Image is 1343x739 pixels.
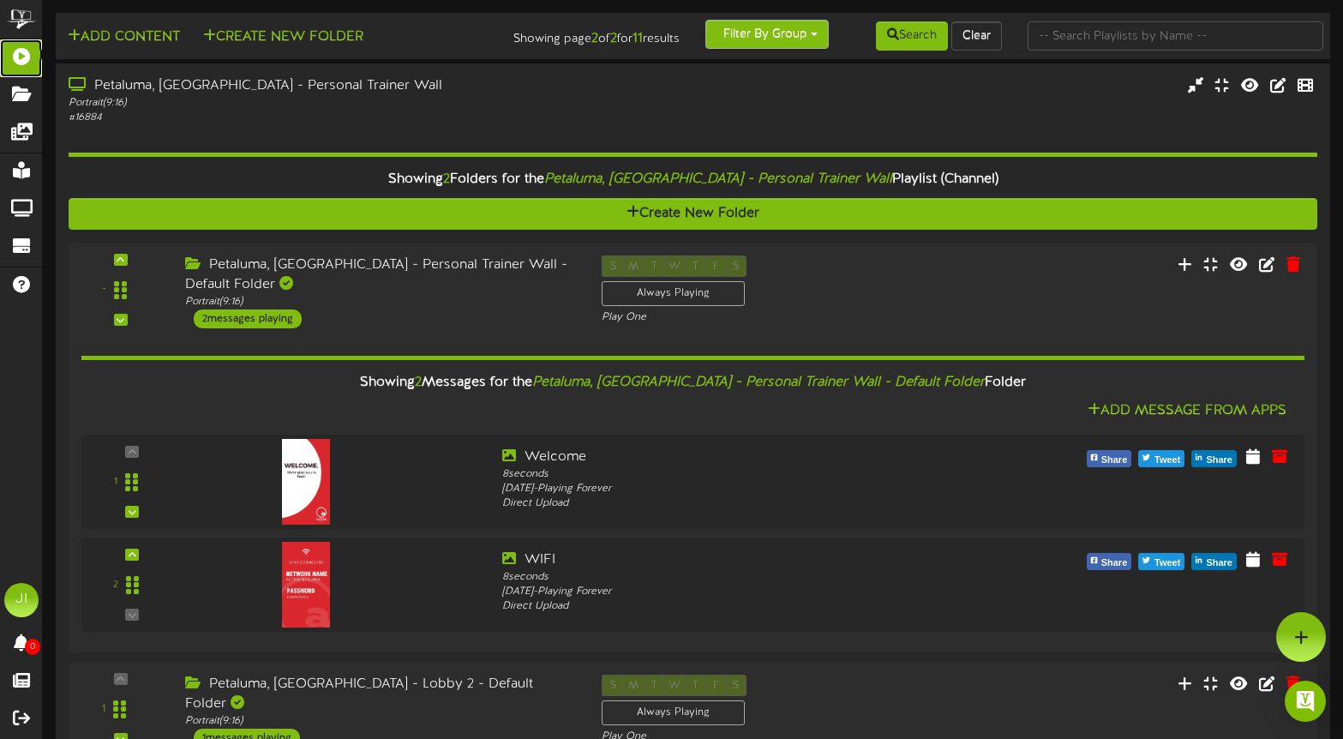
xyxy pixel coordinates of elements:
img: a70ff8bd-32de-4651-82c1-c3dd254bc869.jpg [282,439,330,525]
div: Play One [602,310,888,325]
input: -- Search Playlists by Name -- [1028,21,1323,51]
div: 8 seconds [502,467,986,482]
div: 8 seconds [502,570,986,585]
div: Portrait ( 9:16 ) [185,295,576,309]
button: Share [1087,450,1132,467]
div: WIFI [502,550,986,570]
div: Always Playing [602,281,745,306]
button: Share [1191,450,1237,467]
span: Share [1202,554,1236,573]
button: Filter By Group [705,20,829,49]
button: Add Message From Apps [1082,400,1292,422]
div: Portrait ( 9:16 ) [185,714,576,729]
strong: 2 [610,31,617,46]
button: Create New Folder [198,27,369,48]
div: Showing Messages for the Folder [69,364,1317,401]
div: Petaluma, [GEOGRAPHIC_DATA] - Personal Trainer Wall [69,76,574,96]
div: Direct Upload [502,599,986,614]
img: f85361c2-aed8-453f-99a3-358590f144e5.jpg [282,542,330,628]
span: Share [1098,451,1131,470]
button: Search [876,21,948,51]
div: Open Intercom Messenger [1285,681,1326,722]
div: Petaluma, [GEOGRAPHIC_DATA] - Lobby 2 - Default Folder [185,675,576,714]
div: Always Playing [602,700,745,725]
span: Share [1098,554,1131,573]
i: Petaluma, [GEOGRAPHIC_DATA] - Personal Trainer Wall - Default Folder [532,375,985,390]
div: [DATE] - Playing Forever [502,482,986,496]
div: JI [4,583,39,617]
span: Share [1202,451,1236,470]
button: Clear [951,21,1002,51]
button: Tweet [1138,450,1184,467]
div: [DATE] - Playing Forever [502,585,986,599]
button: Create New Folder [69,198,1317,230]
i: Petaluma, [GEOGRAPHIC_DATA] - Personal Trainer Wall [544,171,892,187]
span: Tweet [1151,554,1184,573]
div: Welcome [502,448,986,467]
div: # 16884 [69,111,574,125]
button: Add Content [63,27,185,48]
div: Petaluma, [GEOGRAPHIC_DATA] - Personal Trainer Wall - Default Folder [185,255,576,295]
strong: 11 [633,31,643,46]
button: Share [1087,553,1132,570]
div: Portrait ( 9:16 ) [69,96,574,111]
button: Share [1191,553,1237,570]
div: Showing page of for results [478,20,692,49]
span: 2 [415,375,422,390]
span: Tweet [1151,451,1184,470]
span: 0 [25,639,40,655]
strong: 2 [591,31,598,46]
div: Direct Upload [502,496,986,511]
button: Tweet [1138,553,1184,570]
span: 2 [443,171,450,187]
div: Showing Folders for the Playlist (Channel) [56,161,1330,198]
div: 2 messages playing [194,309,302,328]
